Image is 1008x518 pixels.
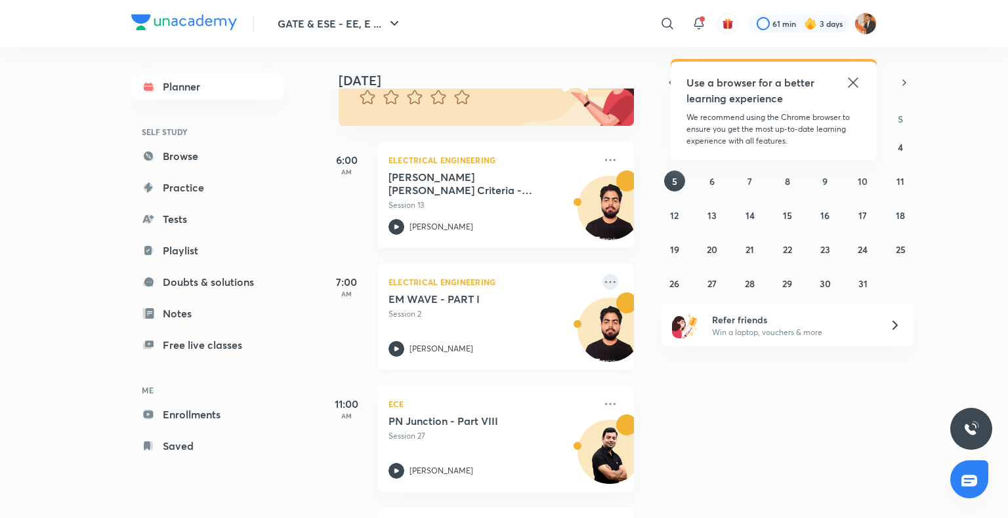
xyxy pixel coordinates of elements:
h5: 11:00 [320,396,373,412]
abbr: October 15, 2025 [783,209,792,222]
p: Session 27 [388,430,595,442]
button: October 15, 2025 [777,205,798,226]
img: Ayush sagitra [854,12,877,35]
abbr: October 31, 2025 [858,277,868,290]
button: October 5, 2025 [664,170,685,191]
h5: PN Junction - Part VIII [388,414,552,428]
img: referral [672,312,698,338]
button: October 7, 2025 [740,170,761,191]
abbr: October 30, 2025 [820,277,831,290]
button: October 30, 2025 [814,273,835,294]
h5: 6:00 [320,152,373,168]
abbr: October 12, 2025 [670,209,679,222]
p: ECE [388,396,595,412]
button: October 11, 2025 [890,170,911,191]
button: October 6, 2025 [702,170,723,191]
abbr: October 25, 2025 [896,243,906,256]
abbr: October 16, 2025 [820,209,829,222]
a: Notes [131,300,283,327]
button: October 25, 2025 [890,239,911,260]
h5: EM WAVE - PART I [388,292,552,306]
h6: ME [131,379,283,401]
p: Win a laptop, vouchers & more [712,327,873,338]
h5: Use a browser for a better learning experience [686,75,817,106]
button: October 13, 2025 [702,205,723,226]
button: October 23, 2025 [814,239,835,260]
img: avatar [722,18,734,30]
a: Planner [131,73,283,100]
abbr: October 17, 2025 [858,209,867,222]
button: October 29, 2025 [777,273,798,294]
h5: 7:00 [320,274,373,290]
abbr: October 27, 2025 [707,277,717,290]
p: AM [320,412,373,420]
abbr: October 28, 2025 [745,277,755,290]
a: Browse [131,143,283,169]
abbr: October 10, 2025 [858,175,868,188]
button: October 22, 2025 [777,239,798,260]
button: October 12, 2025 [664,205,685,226]
a: Doubts & solutions [131,269,283,295]
p: AM [320,168,373,176]
button: October 31, 2025 [852,273,873,294]
button: October 20, 2025 [702,239,723,260]
a: Enrollments [131,401,283,428]
a: Company Logo [131,14,237,33]
button: October 27, 2025 [702,273,723,294]
abbr: October 5, 2025 [672,175,677,188]
abbr: October 19, 2025 [670,243,679,256]
p: [PERSON_NAME] [409,343,473,355]
abbr: October 21, 2025 [745,243,754,256]
button: avatar [717,13,738,34]
button: October 9, 2025 [814,170,835,191]
img: Avatar [578,427,641,490]
button: October 26, 2025 [664,273,685,294]
h6: Refer friends [712,313,873,327]
abbr: October 26, 2025 [669,277,679,290]
button: GATE & ESE - EE, E ... [270,10,410,37]
abbr: October 6, 2025 [709,175,715,188]
button: October 14, 2025 [740,205,761,226]
h4: [DATE] [339,73,647,89]
button: October 28, 2025 [740,273,761,294]
a: Tests [131,206,283,232]
h6: SELF STUDY [131,121,283,143]
button: October 24, 2025 [852,239,873,260]
a: Saved [131,433,283,459]
img: ttu [963,421,979,437]
button: October 10, 2025 [852,170,873,191]
a: Practice [131,174,283,201]
button: October 8, 2025 [777,170,798,191]
button: October 16, 2025 [814,205,835,226]
p: Session 2 [388,308,595,320]
p: [PERSON_NAME] [409,465,473,477]
h5: Routh Hurwitz Criteria - Part I [388,170,552,197]
abbr: October 14, 2025 [745,209,755,222]
abbr: October 9, 2025 [822,175,828,188]
abbr: October 7, 2025 [747,175,752,188]
a: Free live classes [131,332,283,358]
button: October 18, 2025 [890,205,911,226]
p: Session 13 [388,199,595,211]
p: [PERSON_NAME] [409,221,473,233]
p: Electrical Engineering [388,274,595,290]
img: Avatar [578,305,641,368]
abbr: October 29, 2025 [782,277,792,290]
abbr: October 24, 2025 [858,243,868,256]
abbr: October 8, 2025 [785,175,790,188]
p: AM [320,290,373,298]
button: October 21, 2025 [740,239,761,260]
abbr: October 20, 2025 [707,243,717,256]
abbr: Saturday [898,113,903,125]
button: October 19, 2025 [664,239,685,260]
abbr: October 11, 2025 [896,175,904,188]
img: Avatar [578,183,641,246]
abbr: October 4, 2025 [898,141,903,153]
abbr: October 13, 2025 [707,209,717,222]
p: We recommend using the Chrome browser to ensure you get the most up-to-date learning experience w... [686,111,861,147]
a: Playlist [131,237,283,264]
p: Electrical Engineering [388,152,595,168]
img: streak [804,17,817,30]
abbr: October 22, 2025 [783,243,792,256]
button: October 17, 2025 [852,205,873,226]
